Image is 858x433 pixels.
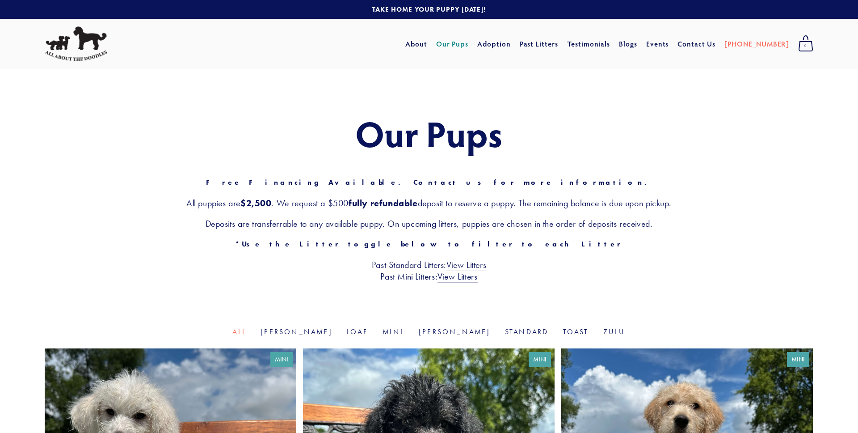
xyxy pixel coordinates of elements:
strong: $2,500 [240,198,272,208]
a: Contact Us [677,36,715,52]
img: All About The Doodles [45,26,107,61]
a: Standard [505,327,549,336]
a: About [405,36,427,52]
h3: All puppies are . We request a $500 deposit to reserve a puppy. The remaining balance is due upon... [45,197,813,209]
a: [PERSON_NAME] [419,327,491,336]
a: Toast [563,327,589,336]
a: Zulu [603,327,626,336]
a: 0 items in cart [794,33,818,55]
a: Blogs [619,36,637,52]
a: [PERSON_NAME] [261,327,332,336]
h3: Past Standard Litters: Past Mini Litters: [45,259,813,282]
strong: *Use the Litter toggle below to filter to each Litter [235,240,622,248]
a: All [232,327,246,336]
a: View Litters [446,259,486,271]
a: Our Pups [436,36,469,52]
a: Testimonials [567,36,610,52]
strong: Free Financing Available. Contact us for more information. [206,178,652,187]
a: [PHONE_NUMBER] [724,36,789,52]
a: Past Litters [520,39,559,48]
a: View Litters [437,271,477,283]
a: Events [646,36,669,52]
strong: fully refundable [349,198,418,208]
a: Mini [383,327,404,336]
h1: Our Pups [45,114,813,153]
a: Loaf [347,327,368,336]
a: Adoption [477,36,511,52]
span: 0 [798,40,813,52]
h3: Deposits are transferrable to any available puppy. On upcoming litters, puppies are chosen in the... [45,218,813,229]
